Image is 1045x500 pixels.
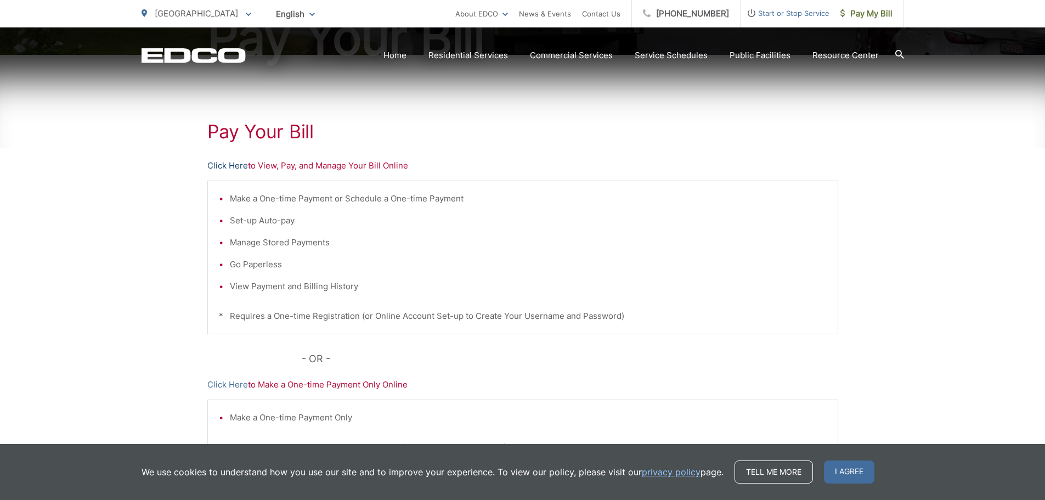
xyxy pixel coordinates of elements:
[230,192,827,205] li: Make a One-time Payment or Schedule a One-time Payment
[383,49,406,62] a: Home
[230,280,827,293] li: View Payment and Billing History
[230,258,827,271] li: Go Paperless
[230,411,827,424] li: Make a One-time Payment Only
[268,4,323,24] span: English
[207,121,838,143] h1: Pay Your Bill
[455,7,508,20] a: About EDCO
[207,159,838,172] p: to View, Pay, and Manage Your Bill Online
[642,465,701,479] a: privacy policy
[428,49,508,62] a: Residential Services
[824,460,874,484] span: I agree
[207,378,838,391] p: to Make a One-time Payment Only Online
[730,49,790,62] a: Public Facilities
[207,159,248,172] a: Click Here
[230,236,827,249] li: Manage Stored Payments
[302,351,838,367] p: - OR -
[735,460,813,484] a: Tell me more
[155,8,238,19] span: [GEOGRAPHIC_DATA]
[840,7,893,20] span: Pay My Bill
[582,7,620,20] a: Contact Us
[207,378,248,391] a: Click Here
[142,48,246,63] a: EDCD logo. Return to the homepage.
[812,49,879,62] a: Resource Center
[230,214,827,227] li: Set-up Auto-pay
[219,441,827,454] p: * DOES NOT Require a One-time Registration (or Online Account Set-up)
[635,49,708,62] a: Service Schedules
[530,49,613,62] a: Commercial Services
[142,465,724,479] p: We use cookies to understand how you use our site and to improve your experience. To view our pol...
[519,7,571,20] a: News & Events
[219,310,827,323] p: * Requires a One-time Registration (or Online Account Set-up to Create Your Username and Password)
